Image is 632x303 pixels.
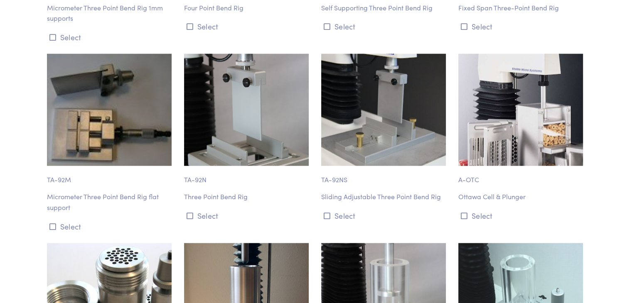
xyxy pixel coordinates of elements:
[184,2,311,13] p: Four Point Bend Rig
[458,191,585,202] p: Ottawa Cell & Plunger
[321,20,448,33] button: Select
[458,20,585,33] button: Select
[184,20,311,33] button: Select
[458,166,585,185] p: A-OTC
[47,2,174,24] p: Micrometer Three Point Bend Rig 1mm supports
[47,191,174,213] p: Micrometer Three Point Bend Rig flat support
[458,54,583,166] img: extrusion-a_otc-ottawa-cell-and-plunger-2.jpg
[184,209,311,222] button: Select
[321,166,448,185] p: TA-92NS
[321,2,448,13] p: Self Supporting Three Point Bend Rig
[47,166,174,185] p: TA-92M
[458,2,585,13] p: Fixed Span Three-Point Bend Rig
[47,30,174,44] button: Select
[458,209,585,222] button: Select
[321,209,448,222] button: Select
[47,220,174,233] button: Select
[184,166,311,185] p: TA-92N
[321,191,448,202] p: Sliding Adjustable Three Point Bend Rig
[321,54,446,166] img: ta-92ns_sliding-adjustable-three-point-bend-rig.jpg
[47,54,172,166] img: ta-92m_micrometer-three-point-bend-rig-flat-support.jpg
[184,54,309,166] img: ta-92_adjustable-three-point-bend-rig.jpg
[184,191,311,202] p: Three Point Bend Rig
